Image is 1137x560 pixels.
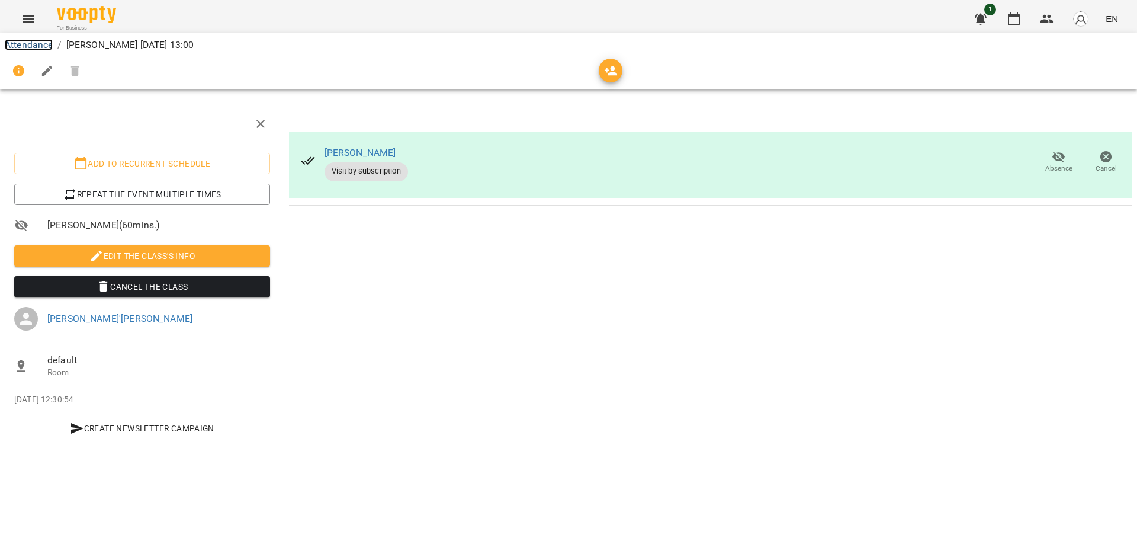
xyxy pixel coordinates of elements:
img: avatar_s.png [1072,11,1089,27]
button: Repeat the event multiple times [14,184,270,205]
button: Absence [1035,146,1083,179]
a: Attendance [5,39,53,50]
span: Add to recurrent schedule [24,156,261,171]
span: [PERSON_NAME] ( 60 mins. ) [47,218,270,232]
a: [PERSON_NAME]'[PERSON_NAME] [47,313,192,324]
p: Room [47,367,270,379]
span: default [47,353,270,367]
button: Add to recurrent schedule [14,153,270,174]
span: Cancel [1096,164,1117,174]
span: 1 [984,4,996,15]
span: Repeat the event multiple times [24,187,261,201]
span: Absence [1045,164,1072,174]
span: For Business [57,24,116,32]
nav: breadcrumb [5,38,1132,52]
button: EN [1101,8,1123,30]
button: Menu [14,5,43,33]
p: [PERSON_NAME] [DATE] 13:00 [66,38,194,52]
a: [PERSON_NAME] [325,147,396,158]
li: / [57,38,61,52]
button: Edit the class's Info [14,245,270,267]
span: Edit the class's Info [24,249,261,263]
button: Cancel the class [14,276,270,297]
span: EN [1106,12,1118,25]
span: Visit by subscription [325,166,408,177]
span: Create Newsletter Campaign [19,421,265,436]
span: Cancel the class [24,280,261,294]
button: Create Newsletter Campaign [14,418,270,439]
button: Cancel [1083,146,1130,179]
p: [DATE] 12:30:54 [14,394,270,406]
img: Voopty Logo [57,6,116,23]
